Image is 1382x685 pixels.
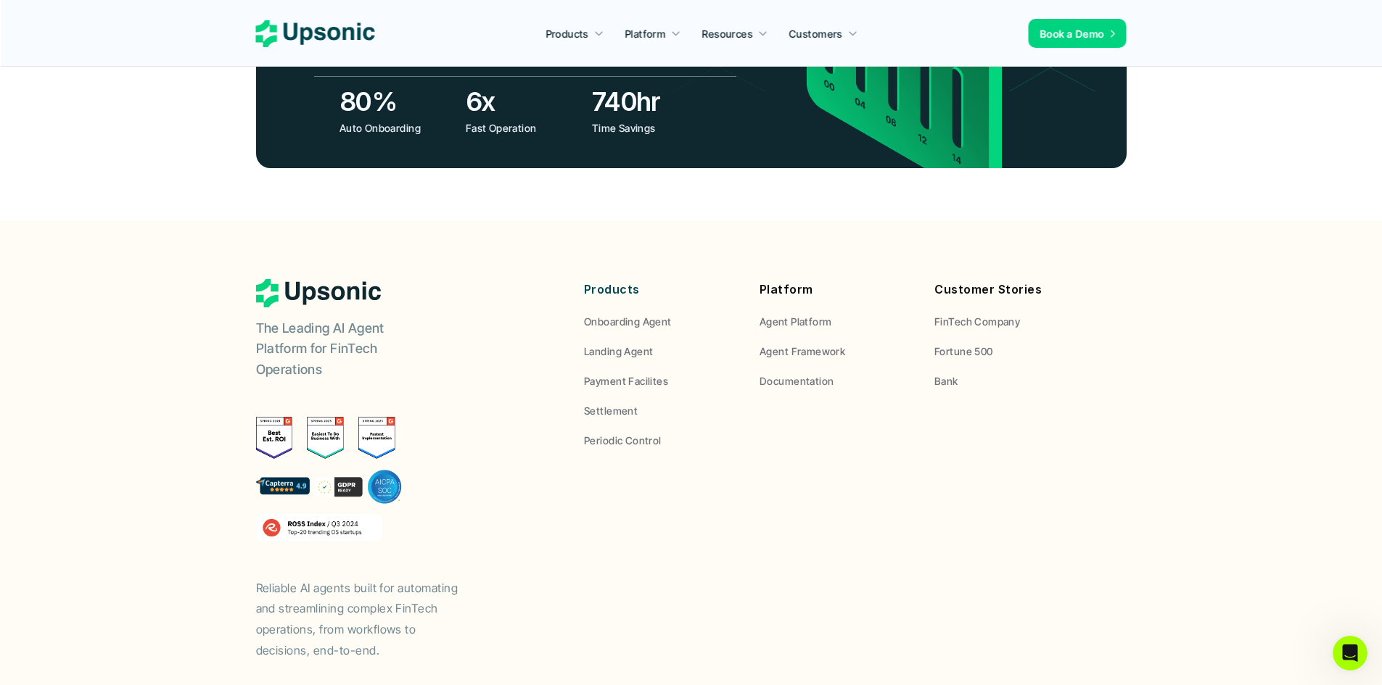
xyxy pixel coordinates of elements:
[466,83,585,120] h3: 6x
[584,433,738,448] a: Periodic Control
[584,314,672,329] p: Onboarding Agent
[702,26,753,41] p: Resources
[340,120,455,136] p: Auto Onboarding
[584,373,738,389] a: Payment Facilites
[1029,19,1127,48] a: Book a Demo
[466,120,581,136] p: Fast Operation
[584,403,638,418] p: Settlement
[537,20,612,46] a: Products
[592,83,711,120] h3: 740hr
[760,373,913,389] a: Documentation
[760,373,834,389] p: Documentation
[584,403,738,418] a: Settlement
[1333,636,1367,671] iframe: Intercom live chat
[546,26,588,41] p: Products
[584,373,668,389] p: Payment Facilites
[789,26,843,41] p: Customers
[256,318,437,381] p: The Leading AI Agent Platform for FinTech Operations
[584,344,653,359] p: Landing Agent
[625,26,665,41] p: Platform
[584,314,738,329] a: Onboarding Agent
[340,83,458,120] h3: 80%
[934,373,958,389] p: Bank
[584,433,662,448] p: Periodic Control
[592,120,707,136] p: Time Savings
[584,279,738,300] p: Products
[760,344,845,359] p: Agent Framework
[934,314,1020,329] p: FinTech Company
[256,578,474,661] p: Reliable AI agents built for automating and streamlining complex FinTech operations, from workflo...
[584,344,738,359] a: Landing Agent
[1040,26,1105,41] p: Book a Demo
[760,314,832,329] p: Agent Platform
[760,279,913,300] p: Platform
[934,344,993,359] p: Fortune 500
[934,279,1088,300] p: Customer Stories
